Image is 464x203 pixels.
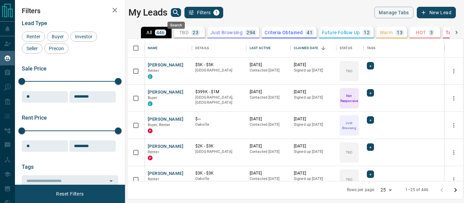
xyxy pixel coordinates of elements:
[179,30,189,35] p: TBD
[397,30,403,35] p: 13
[250,89,287,95] p: [DATE]
[380,30,393,35] p: Warm
[22,20,47,26] span: Lead Type
[340,93,358,103] p: Not Responsive
[247,30,255,35] p: 294
[250,143,287,149] p: [DATE]
[148,128,153,133] div: property.ca
[346,150,352,155] p: TBD
[405,187,428,193] p: 1–25 of 446
[195,39,209,58] div: Details
[171,8,181,17] button: search button
[195,122,243,127] p: Oakville
[294,62,333,68] p: [DATE]
[322,30,360,35] p: Future Follow Up
[367,143,374,151] div: +
[193,30,198,35] p: 23
[22,43,42,54] div: Seller
[70,32,97,42] div: Investor
[195,62,243,68] p: $5K - $5K
[347,187,375,193] p: Rows per page:
[22,65,47,72] span: Sale Price
[148,177,159,181] span: Renter
[319,43,328,53] button: Sort
[47,46,66,51] span: Precon
[148,150,159,154] span: Renter
[144,39,192,58] div: Name
[367,170,374,178] div: +
[346,177,352,182] p: TBD
[184,7,224,18] button: Filters1
[22,7,118,15] h2: Filters
[148,116,183,123] button: [PERSON_NAME]
[148,39,158,58] div: Name
[336,39,363,58] div: Status
[195,176,243,182] p: Oakville
[148,101,153,106] div: condos.ca
[363,39,445,58] div: Tags
[148,170,183,177] button: [PERSON_NAME]
[195,95,243,105] p: [GEOGRAPHIC_DATA], [GEOGRAPHIC_DATA]
[22,164,34,170] span: Tags
[369,171,372,178] span: +
[294,170,333,176] p: [DATE]
[364,30,370,35] p: 12
[294,68,333,73] p: Signed up [DATE]
[167,22,185,29] div: Search
[250,149,287,155] p: Contacted [DATE]
[265,30,303,35] p: Criteria Obtained
[73,34,95,39] span: Investor
[367,39,376,58] div: Tags
[369,144,372,150] span: +
[250,170,287,176] p: [DATE]
[146,30,152,35] p: All
[156,30,165,35] p: 446
[307,30,313,35] p: 41
[52,188,88,200] button: Reset Filters
[47,32,69,42] div: Buyer
[106,176,116,186] button: Open
[148,74,153,79] div: condos.ca
[49,34,66,39] span: Buyer
[128,7,167,18] h1: My Leads
[192,39,246,58] div: Details
[369,89,372,96] span: +
[195,170,243,176] p: $3K - $3K
[214,10,219,15] span: 1
[340,120,358,130] p: Just Browsing
[294,149,333,155] p: Signed up [DATE]
[294,143,333,149] p: [DATE]
[24,46,40,51] span: Seller
[367,89,374,97] div: +
[346,68,352,74] p: TBD
[294,176,333,182] p: Signed up [DATE]
[449,120,459,130] button: more
[449,147,459,158] button: more
[210,30,243,35] p: Just Browsing
[148,68,159,73] span: Renter
[148,62,183,68] button: [PERSON_NAME]
[290,39,336,58] div: Claimed Date
[294,89,333,95] p: [DATE]
[250,62,287,68] p: [DATE]
[449,93,459,103] button: more
[250,116,287,122] p: [DATE]
[374,7,413,18] button: Manage Tabs
[195,143,243,149] p: $2K - $3K
[250,95,287,100] p: Contacted [DATE]
[367,116,374,124] div: +
[416,30,426,35] p: HOT
[246,39,290,58] div: Last Active
[449,183,462,197] button: Go to next page
[250,68,287,73] p: Contacted [DATE]
[22,115,47,121] span: Rent Price
[449,175,459,185] button: more
[195,89,243,95] p: $399K - $1M
[250,122,287,127] p: Contacted [DATE]
[195,68,243,73] p: [GEOGRAPHIC_DATA]
[250,39,271,58] div: Last Active
[148,143,183,150] button: [PERSON_NAME]
[195,149,243,155] p: [GEOGRAPHIC_DATA]
[148,123,171,127] span: Buyer, Renter
[294,39,319,58] div: Claimed Date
